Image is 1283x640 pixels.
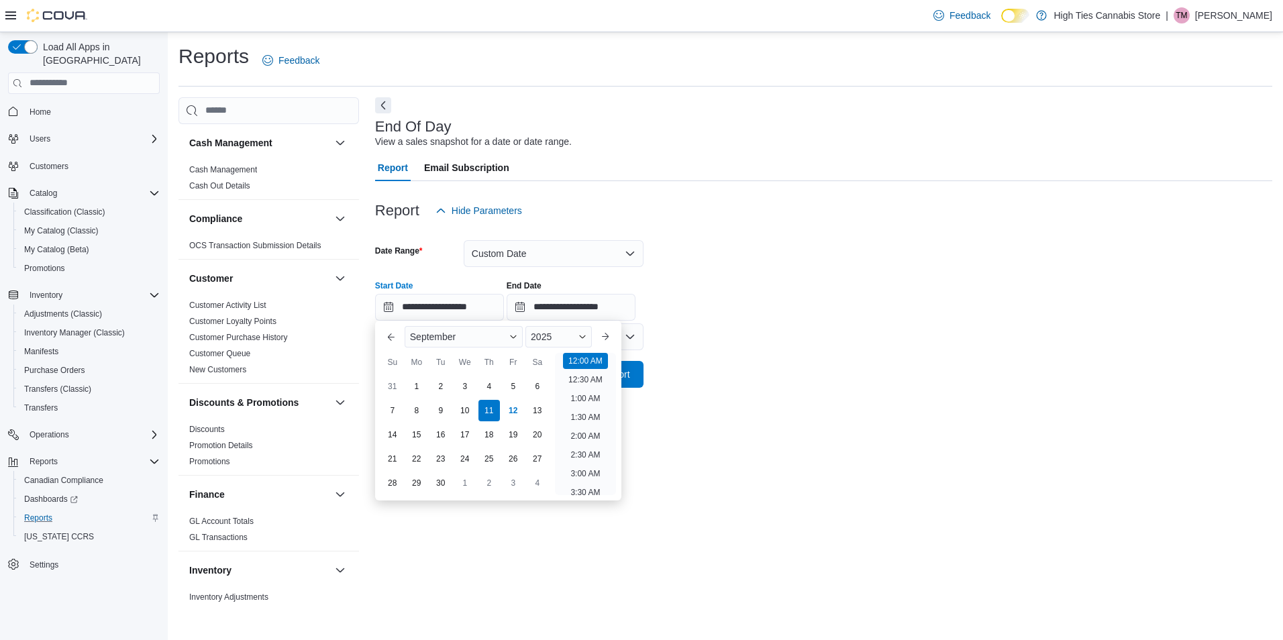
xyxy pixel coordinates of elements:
span: Adjustments (Classic) [24,309,102,319]
div: September, 2025 [380,374,550,495]
span: Customers [30,161,68,172]
span: Inventory Manager (Classic) [24,327,125,338]
span: Settings [30,559,58,570]
button: Settings [3,554,165,574]
span: Users [30,134,50,144]
a: Feedback [928,2,996,29]
button: Users [24,131,56,147]
li: 1:30 AM [565,409,605,425]
div: Sa [527,352,548,373]
div: day-23 [430,448,452,470]
h3: Cash Management [189,136,272,150]
div: day-3 [503,472,524,494]
div: Compliance [178,237,359,259]
span: My Catalog (Classic) [24,225,99,236]
a: Classification (Classic) [19,204,111,220]
a: Customers [24,158,74,174]
img: Cova [27,9,87,22]
h3: Compliance [189,212,242,225]
h3: Finance [189,488,225,501]
button: Next month [595,326,616,348]
input: Dark Mode [1001,9,1029,23]
a: Transfers [19,400,63,416]
a: GL Account Totals [189,517,254,526]
span: Reports [30,456,58,467]
a: Promotions [189,457,230,466]
li: 3:00 AM [565,466,605,482]
span: Customers [24,158,160,174]
span: [US_STATE] CCRS [24,531,94,542]
span: Home [24,103,160,120]
button: Finance [332,486,348,502]
div: day-11 [478,400,500,421]
span: Cash Management [189,164,257,175]
div: Theresa Morgan [1174,7,1190,23]
span: Email Subscription [424,154,509,181]
div: day-20 [527,424,548,445]
span: Purchase Orders [24,365,85,376]
span: September [410,331,456,342]
div: day-26 [503,448,524,470]
p: | [1166,7,1168,23]
a: Home [24,104,56,120]
button: Inventory [332,562,348,578]
a: GL Transactions [189,533,248,542]
a: Customer Purchase History [189,333,288,342]
a: My Catalog (Classic) [19,223,104,239]
div: day-25 [478,448,500,470]
button: My Catalog (Beta) [13,240,165,259]
a: Inventory Adjustments [189,592,268,602]
div: day-31 [382,376,403,397]
button: Inventory [3,286,165,305]
a: Transfers (Classic) [19,381,97,397]
div: day-1 [406,376,427,397]
a: Feedback [257,47,325,74]
a: Promotions [19,260,70,276]
span: Customer Loyalty Points [189,316,276,327]
button: Reports [24,454,63,470]
nav: Complex example [8,97,160,609]
span: Users [24,131,160,147]
button: Compliance [332,211,348,227]
div: day-1 [454,472,476,494]
div: day-10 [454,400,476,421]
button: [US_STATE] CCRS [13,527,165,546]
div: Tu [430,352,452,373]
span: Operations [24,427,160,443]
div: day-15 [406,424,427,445]
div: Mo [406,352,427,373]
a: My Catalog (Beta) [19,242,95,258]
span: Dashboards [24,494,78,504]
button: Customers [3,156,165,176]
div: Button. Open the month selector. September is currently selected. [405,326,523,348]
span: GL Account Totals [189,516,254,527]
span: Inventory Manager (Classic) [19,325,160,341]
a: Customer Queue [189,349,250,358]
span: New Customers [189,364,246,375]
button: Catalog [3,184,165,203]
a: Customer Loyalty Points [189,317,276,326]
div: day-24 [454,448,476,470]
span: Hide Parameters [452,204,522,217]
h3: Report [375,203,419,219]
span: Promotions [24,263,65,274]
span: Purchase Orders [19,362,160,378]
span: Inventory [24,287,160,303]
div: day-2 [430,376,452,397]
button: Home [3,102,165,121]
span: Promotions [189,456,230,467]
button: Inventory Manager (Classic) [13,323,165,342]
div: day-12 [503,400,524,421]
h3: Customer [189,272,233,285]
div: day-6 [527,376,548,397]
span: Inventory [30,290,62,301]
span: Transfers (Classic) [24,384,91,394]
p: High Ties Cannabis Store [1054,7,1160,23]
div: Button. Open the year selector. 2025 is currently selected. [525,326,592,348]
span: TM [1176,7,1187,23]
a: Canadian Compliance [19,472,109,488]
li: 1:00 AM [565,390,605,407]
button: Reports [3,452,165,471]
button: Classification (Classic) [13,203,165,221]
span: Manifests [24,346,58,357]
